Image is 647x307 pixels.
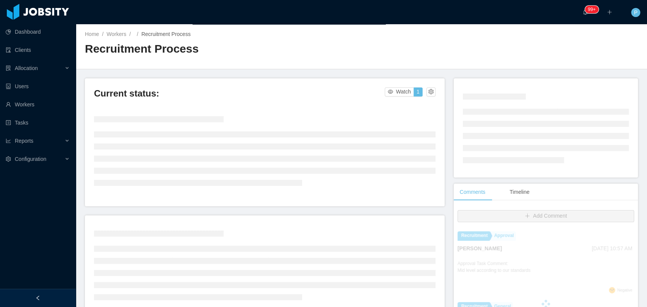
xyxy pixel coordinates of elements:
span: Reports [15,138,33,144]
i: icon: bell [583,9,588,15]
i: icon: plus [607,9,612,15]
div: Comments [454,184,492,201]
span: / [129,31,131,37]
i: icon: line-chart [6,138,11,143]
h3: Current status: [94,87,385,100]
a: icon: pie-chartDashboard [6,24,70,39]
a: icon: auditClients [6,42,70,58]
span: P [634,8,637,17]
button: 1 [414,87,423,97]
span: Configuration [15,156,46,162]
button: icon: eyeWatch [385,87,414,97]
button: icon: plusAdd Comment [457,210,634,222]
h2: Recruitment Process [85,41,362,57]
span: Recruitment Process [141,31,191,37]
span: Allocation [15,65,38,71]
button: icon: setting [426,87,436,97]
a: Home [85,31,99,37]
sup: 1740 [585,6,598,13]
a: Workers [107,31,126,37]
i: icon: solution [6,65,11,71]
a: icon: robotUsers [6,79,70,94]
span: / [102,31,103,37]
div: Timeline [503,184,535,201]
a: icon: userWorkers [6,97,70,112]
a: icon: profileTasks [6,115,70,130]
span: / [137,31,138,37]
i: icon: setting [6,156,11,162]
